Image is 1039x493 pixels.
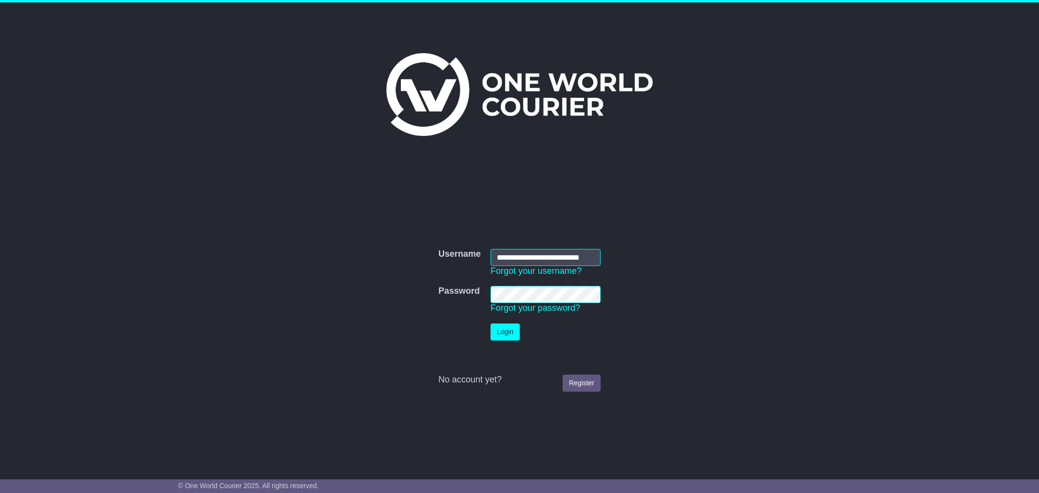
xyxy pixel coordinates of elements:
[563,375,601,392] a: Register
[491,323,520,341] button: Login
[386,53,652,136] img: One World
[438,375,601,385] div: No account yet?
[438,249,481,260] label: Username
[491,303,580,313] a: Forgot your password?
[491,266,582,276] a: Forgot your username?
[178,482,319,490] span: © One World Courier 2025. All rights reserved.
[438,286,480,297] label: Password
